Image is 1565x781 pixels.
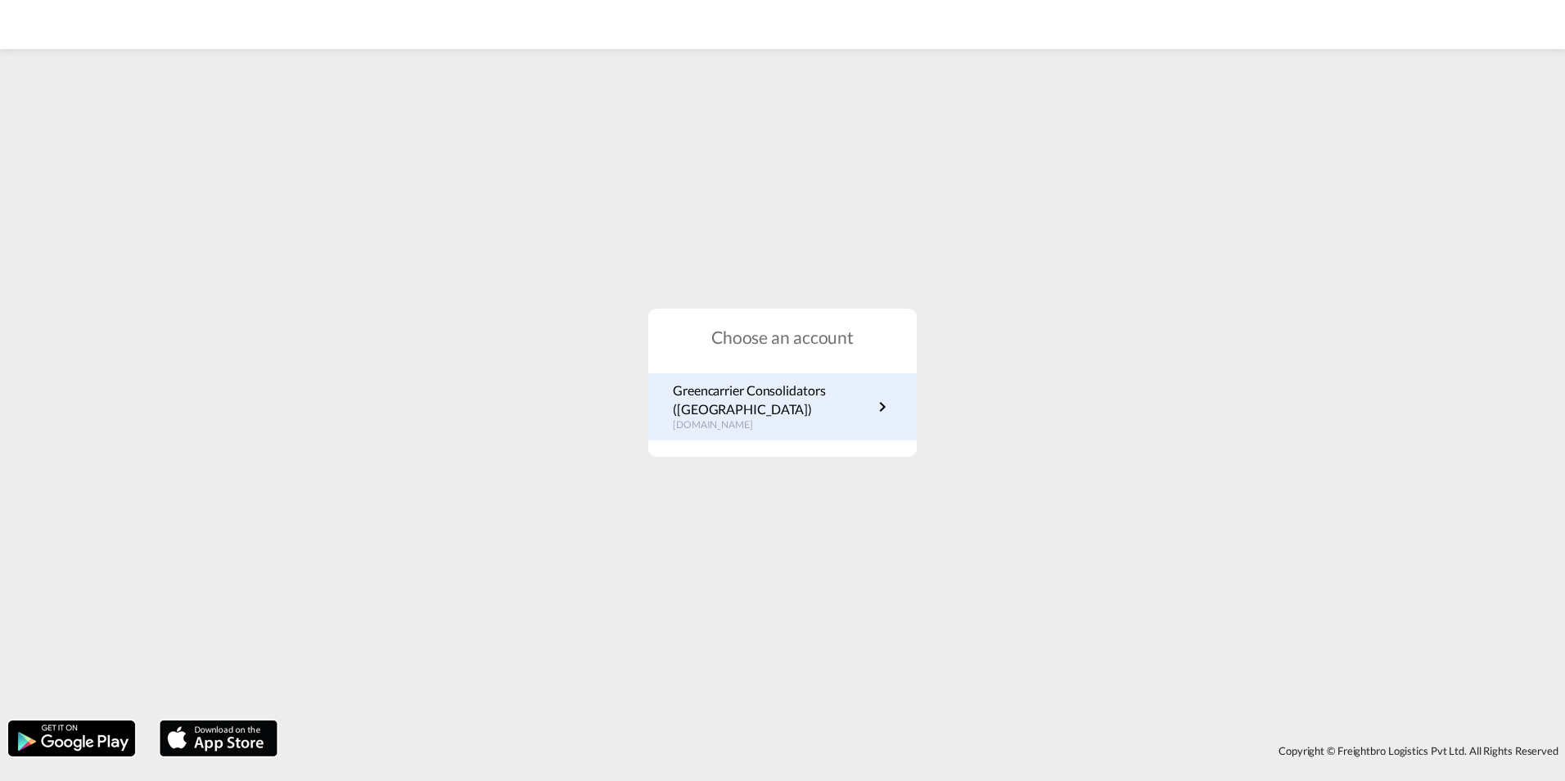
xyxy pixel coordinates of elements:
[286,737,1565,765] div: Copyright © Freightbro Logistics Pvt Ltd. All Rights Reserved
[673,418,873,432] p: [DOMAIN_NAME]
[7,719,137,758] img: google.png
[648,325,917,349] h1: Choose an account
[158,719,279,758] img: apple.png
[673,381,892,432] a: Greencarrier Consolidators ([GEOGRAPHIC_DATA])[DOMAIN_NAME]
[873,397,892,417] md-icon: icon-chevron-right
[673,381,873,418] p: Greencarrier Consolidators ([GEOGRAPHIC_DATA])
